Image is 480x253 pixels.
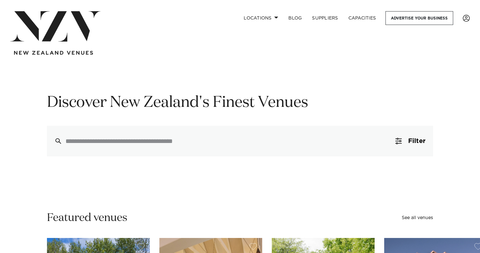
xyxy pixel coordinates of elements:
[47,93,433,113] h1: Discover New Zealand's Finest Venues
[307,11,343,25] a: SUPPLIERS
[239,11,283,25] a: Locations
[385,11,453,25] a: Advertise your business
[388,126,433,156] button: Filter
[343,11,381,25] a: Capacities
[402,216,433,220] a: See all venues
[283,11,307,25] a: BLOG
[408,138,425,144] span: Filter
[14,51,93,55] img: new-zealand-venues-text.png
[47,211,127,225] h2: Featured venues
[10,11,101,42] img: nzv-logo.png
